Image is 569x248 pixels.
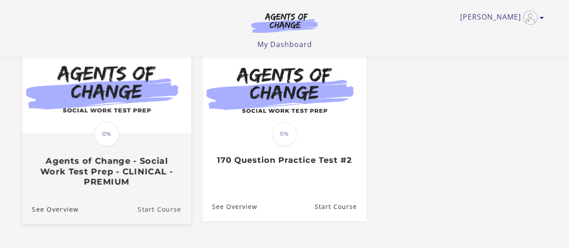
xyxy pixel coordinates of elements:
h3: 170 Question Practice Test #2 [212,155,357,165]
a: My Dashboard [257,39,312,49]
a: 170 Question Practice Test #2: See Overview [203,192,257,221]
h3: Agents of Change - Social Work Test Prep - CLINICAL - PREMIUM [32,156,181,187]
a: Agents of Change - Social Work Test Prep - CLINICAL - PREMIUM: Resume Course [138,194,191,224]
span: 0% [94,122,119,146]
span: 0% [272,122,297,146]
a: Agents of Change - Social Work Test Prep - CLINICAL - PREMIUM: See Overview [22,194,79,224]
img: Agents of Change Logo [242,12,327,33]
a: Toggle menu [460,11,540,25]
a: 170 Question Practice Test #2: Resume Course [315,192,366,221]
